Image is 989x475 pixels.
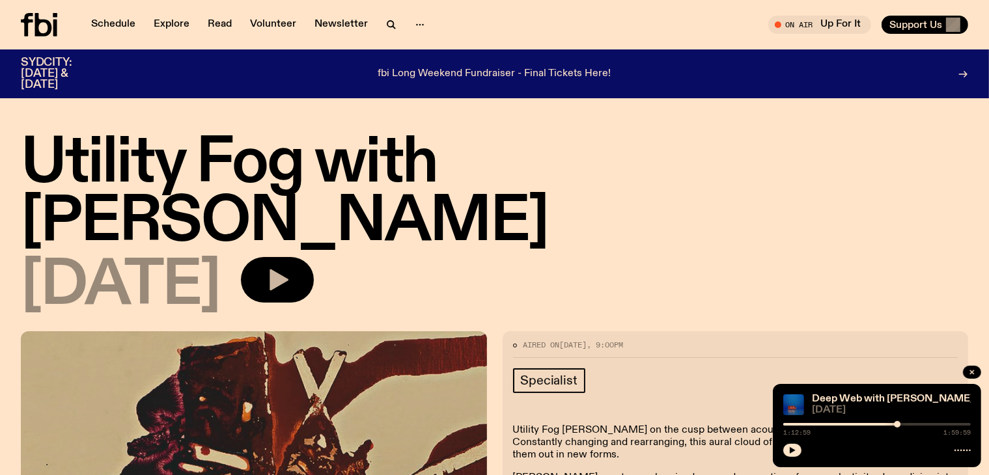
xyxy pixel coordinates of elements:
a: Schedule [83,16,143,34]
p: fbi Long Weekend Fundraiser - Final Tickets Here! [378,68,611,80]
a: Newsletter [307,16,376,34]
span: [DATE] [560,340,587,350]
span: , 9:00pm [587,340,624,350]
button: Support Us [882,16,968,34]
span: Specialist [521,373,578,388]
h1: Utility Fog with [PERSON_NAME] [21,135,968,252]
p: Utility Fog [PERSON_NAME] on the cusp between acoustic and electronic, organic and digital. Const... [513,424,958,462]
span: [DATE] [21,257,220,316]
span: 1:59:59 [943,429,971,436]
span: Aired on [523,340,560,350]
a: Explore [146,16,197,34]
span: [DATE] [812,405,971,415]
h3: SYDCITY: [DATE] & [DATE] [21,57,104,90]
a: Volunteer [242,16,304,34]
a: Read [200,16,240,34]
a: Specialist [513,368,585,393]
span: 1:12:59 [783,429,811,436]
a: Deep Web with [PERSON_NAME] [812,394,973,404]
span: Support Us [889,19,942,31]
button: On AirUp For It [768,16,871,34]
